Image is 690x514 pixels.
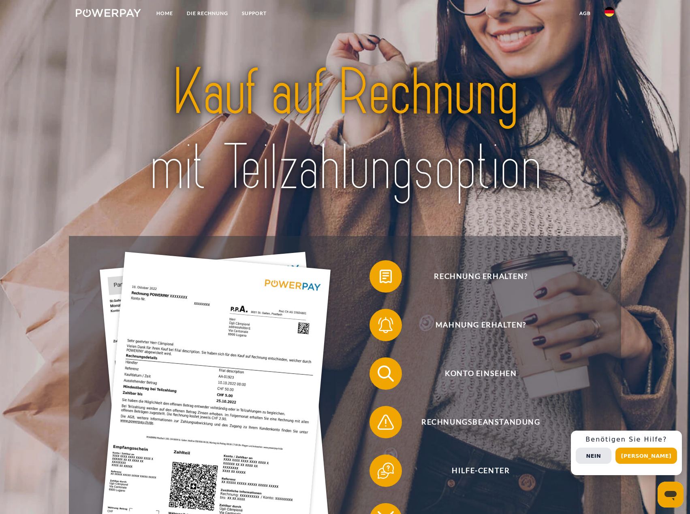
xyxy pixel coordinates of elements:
[382,406,580,438] span: Rechnungsbeanstandung
[576,435,677,444] h3: Benötigen Sie Hilfe?
[382,309,580,341] span: Mahnung erhalten?
[376,412,396,432] img: qb_warning.svg
[370,260,580,293] button: Rechnung erhalten?
[370,406,580,438] button: Rechnungsbeanstandung
[370,357,580,390] button: Konto einsehen
[573,6,598,21] a: agb
[150,6,180,21] a: Home
[103,51,587,209] img: title-powerpay_de.svg
[382,260,580,293] span: Rechnung erhalten?
[615,448,677,464] button: [PERSON_NAME]
[370,455,580,487] button: Hilfe-Center
[76,9,141,17] img: logo-powerpay-white.svg
[576,448,611,464] button: Nein
[658,482,684,508] iframe: Schaltfläche zum Öffnen des Messaging-Fensters
[376,363,396,384] img: qb_search.svg
[382,357,580,390] span: Konto einsehen
[376,315,396,335] img: qb_bell.svg
[571,431,682,475] div: Schnellhilfe
[370,309,580,341] button: Mahnung erhalten?
[376,266,396,287] img: qb_bill.svg
[235,6,273,21] a: SUPPORT
[382,455,580,487] span: Hilfe-Center
[180,6,235,21] a: DIE RECHNUNG
[605,7,614,17] img: de
[376,461,396,481] img: qb_help.svg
